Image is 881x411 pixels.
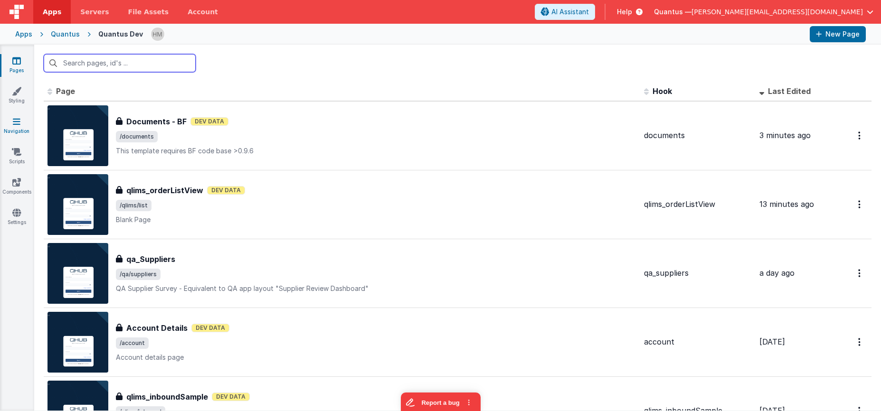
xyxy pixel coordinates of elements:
button: Options [853,195,868,214]
span: Help [617,7,632,17]
span: AI Assistant [551,7,589,17]
div: qlims_orderListView [644,199,752,210]
p: Account details page [116,353,636,362]
h3: qlims_orderListView [126,185,203,196]
span: Page [56,86,75,96]
span: Hook [653,86,672,96]
p: This template requires BF code base >0.9.6 [116,146,636,156]
span: /documents [116,131,158,142]
button: New Page [810,26,866,42]
button: Quantus — [PERSON_NAME][EMAIL_ADDRESS][DOMAIN_NAME] [654,7,873,17]
span: Dev Data [207,186,245,195]
p: QA Supplier Survey - Equivalent to QA app layout "Supplier Review Dashboard" [116,284,636,293]
span: Last Edited [768,86,811,96]
span: [DATE] [759,337,785,346]
div: account [644,336,752,347]
span: Servers [80,7,109,17]
span: a day ago [759,268,795,278]
div: Quantus [51,29,80,39]
span: /qa/suppliers [116,269,161,280]
span: 13 minutes ago [759,199,814,209]
span: Dev Data [190,117,228,126]
span: /account [116,337,149,349]
span: 3 minutes ago [759,131,811,140]
h3: Documents - BF [126,116,187,127]
div: Apps [15,29,32,39]
button: Options [853,332,868,352]
input: Search pages, id's ... [44,54,196,72]
h3: qlims_inboundSample [126,391,208,402]
span: File Assets [128,7,169,17]
span: /qlims/list [116,200,152,211]
button: Options [853,126,868,145]
button: Options [853,263,868,283]
div: qa_suppliers [644,268,752,279]
span: [PERSON_NAME][EMAIL_ADDRESS][DOMAIN_NAME] [692,7,863,17]
span: Quantus — [654,7,692,17]
span: Apps [43,7,61,17]
span: Dev Data [191,324,229,332]
h3: qa_Suppliers [126,253,175,265]
div: Quantus Dev [98,29,143,39]
span: Dev Data [212,392,250,401]
div: documents [644,130,752,141]
p: Blank Page [116,215,636,224]
h3: Account Details [126,322,188,334]
button: AI Assistant [535,4,595,20]
img: 1b65a3e5e498230d1b9478315fee565b [151,28,164,41]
